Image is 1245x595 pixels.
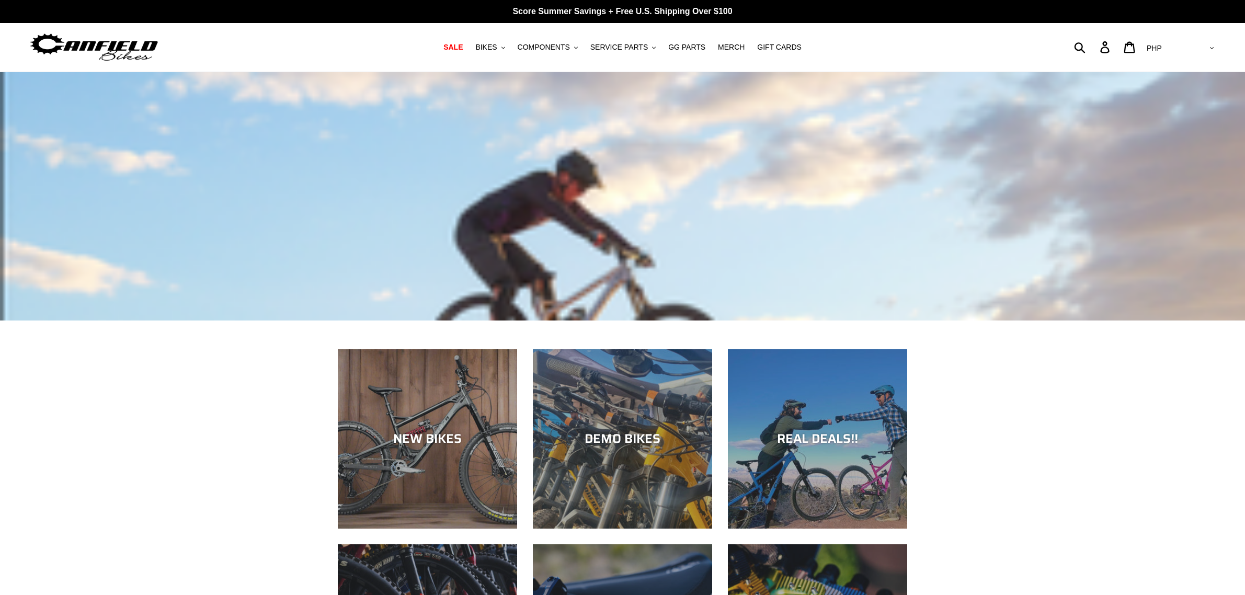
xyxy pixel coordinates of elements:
[757,43,802,52] span: GIFT CARDS
[752,40,807,54] a: GIFT CARDS
[713,40,750,54] a: MERCH
[668,43,705,52] span: GG PARTS
[470,40,510,54] button: BIKES
[728,431,907,447] div: REAL DEALS!!
[718,43,745,52] span: MERCH
[663,40,711,54] a: GG PARTS
[443,43,463,52] span: SALE
[475,43,497,52] span: BIKES
[590,43,648,52] span: SERVICE PARTS
[585,40,661,54] button: SERVICE PARTS
[512,40,583,54] button: COMPONENTS
[338,431,517,447] div: NEW BIKES
[438,40,468,54] a: SALE
[533,431,712,447] div: DEMO BIKES
[1080,36,1106,59] input: Search
[728,349,907,529] a: REAL DEALS!!
[29,31,159,64] img: Canfield Bikes
[533,349,712,529] a: DEMO BIKES
[518,43,570,52] span: COMPONENTS
[338,349,517,529] a: NEW BIKES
